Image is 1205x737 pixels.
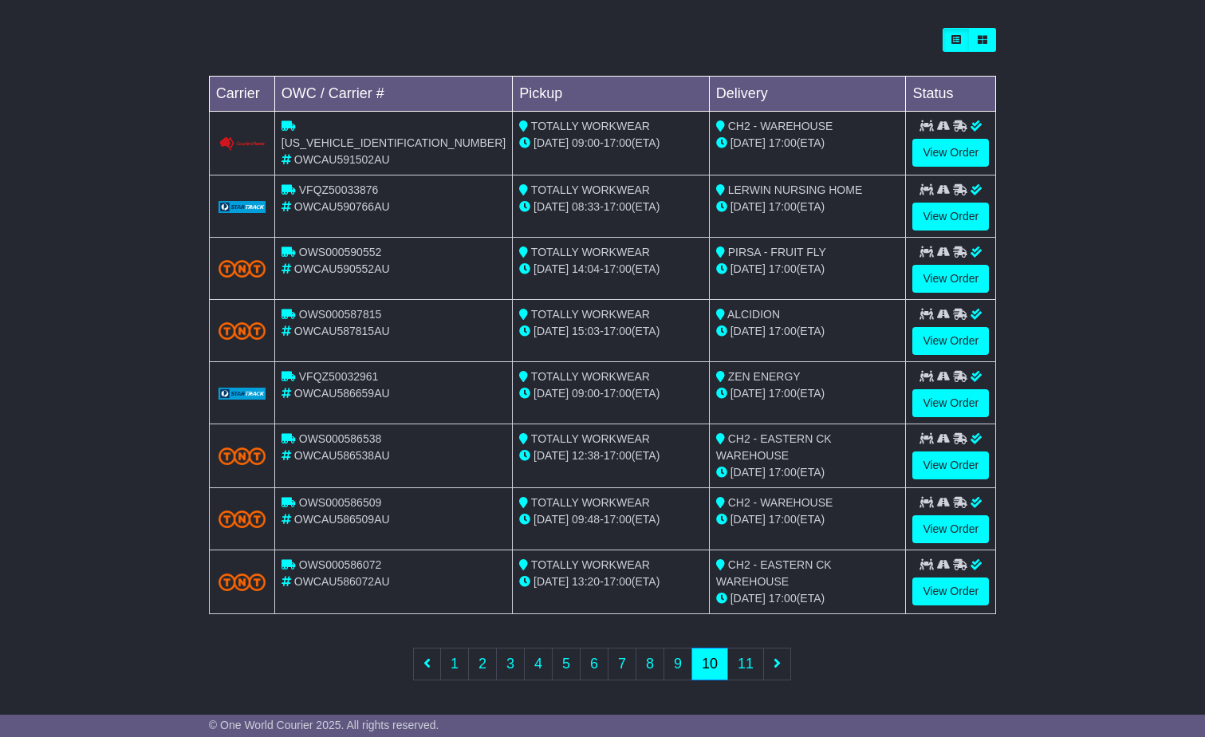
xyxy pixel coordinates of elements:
span: 17:00 [604,136,632,149]
td: Status [906,77,996,112]
td: OWC / Carrier # [274,77,512,112]
a: View Order [912,203,989,231]
img: TNT_Domestic.png [219,322,266,340]
span: TOTALLY WORKWEAR [531,432,650,445]
span: TOTALLY WORKWEAR [531,183,650,196]
div: - (ETA) [519,323,703,340]
span: 14:04 [572,262,600,275]
div: - (ETA) [519,261,703,278]
td: Carrier [209,77,274,112]
span: [DATE] [730,592,766,605]
span: 17:00 [604,200,632,213]
a: 11 [727,648,764,680]
span: [DATE] [534,513,569,526]
a: View Order [912,139,989,167]
span: 17:00 [769,325,797,337]
div: - (ETA) [519,573,703,590]
span: 09:00 [572,387,600,400]
td: Delivery [709,77,906,112]
a: View Order [912,577,989,605]
span: [DATE] [534,449,569,462]
span: OWS000586538 [299,432,382,445]
span: 17:00 [769,200,797,213]
span: TOTALLY WORKWEAR [531,120,650,132]
a: 5 [552,648,581,680]
span: 17:00 [769,513,797,526]
img: TNT_Domestic.png [219,447,266,465]
img: GetCarrierServiceLogo [219,201,266,214]
img: Couriers_Please.png [219,136,266,152]
span: 17:00 [604,513,632,526]
span: OWCAU586509AU [294,513,390,526]
span: OWS000590552 [299,246,382,258]
span: [DATE] [534,200,569,213]
span: ZEN ENERGY [728,370,801,383]
img: TNT_Domestic.png [219,260,266,278]
span: TOTALLY WORKWEAR [531,496,650,509]
a: 9 [664,648,692,680]
div: (ETA) [716,199,900,215]
div: (ETA) [716,511,900,528]
a: View Order [912,265,989,293]
span: OWS000586509 [299,496,382,509]
span: ALCIDION [727,308,780,321]
span: [DATE] [730,387,766,400]
span: [DATE] [534,387,569,400]
span: CH2 - WAREHOUSE [728,496,833,509]
span: LERWIN NURSING HOME [728,183,863,196]
span: VFQZ50033876 [299,183,379,196]
span: TOTALLY WORKWEAR [531,246,650,258]
img: GetCarrierServiceLogo [219,388,266,400]
span: 17:00 [604,262,632,275]
span: CH2 - WAREHOUSE [728,120,833,132]
a: View Order [912,327,989,355]
span: 17:00 [604,325,632,337]
span: OWCAU587815AU [294,325,390,337]
span: 17:00 [604,449,632,462]
span: 09:48 [572,513,600,526]
span: 17:00 [604,575,632,588]
span: OWCAU590552AU [294,262,390,275]
span: [DATE] [730,262,766,275]
div: (ETA) [716,385,900,402]
span: 17:00 [769,262,797,275]
span: [DATE] [730,466,766,479]
span: 17:00 [604,387,632,400]
span: [DATE] [730,136,766,149]
span: OWCAU591502AU [294,153,390,166]
a: 8 [636,648,664,680]
span: 17:00 [769,387,797,400]
span: 15:03 [572,325,600,337]
a: 4 [524,648,553,680]
a: 7 [608,648,636,680]
span: PIRSA - FRUIT FLY [728,246,826,258]
span: [DATE] [534,575,569,588]
td: Pickup [513,77,710,112]
div: - (ETA) [519,199,703,215]
a: View Order [912,451,989,479]
span: 09:00 [572,136,600,149]
span: TOTALLY WORKWEAR [531,308,650,321]
a: 10 [691,648,728,680]
div: - (ETA) [519,447,703,464]
span: © One World Courier 2025. All rights reserved. [209,719,439,731]
span: CH2 - EASTERN CK WAREHOUSE [716,432,832,462]
span: [DATE] [730,325,766,337]
span: 12:38 [572,449,600,462]
span: TOTALLY WORKWEAR [531,558,650,571]
div: (ETA) [716,135,900,152]
a: 6 [580,648,608,680]
img: TNT_Domestic.png [219,573,266,591]
span: CH2 - EASTERN CK WAREHOUSE [716,558,832,588]
div: - (ETA) [519,511,703,528]
span: [US_VEHICLE_IDENTIFICATION_NUMBER] [282,136,506,149]
span: OWCAU586072AU [294,575,390,588]
span: [DATE] [534,136,569,149]
span: [DATE] [534,325,569,337]
span: 17:00 [769,592,797,605]
a: 2 [468,648,497,680]
a: 1 [440,648,469,680]
a: View Order [912,515,989,543]
span: OWS000587815 [299,308,382,321]
span: TOTALLY WORKWEAR [531,370,650,383]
